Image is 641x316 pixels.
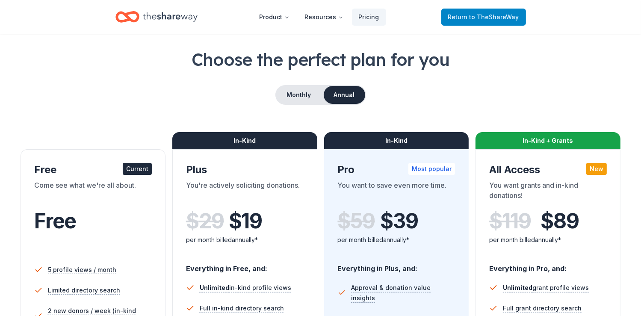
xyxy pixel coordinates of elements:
[476,132,620,149] div: In-Kind + Grants
[172,132,317,149] div: In-Kind
[186,180,304,204] div: You're actively soliciting donations.
[276,86,322,104] button: Monthly
[351,283,455,303] span: Approval & donation value insights
[338,256,455,274] div: Everything in Plus, and:
[489,235,607,245] div: per month billed annually*
[338,180,455,204] div: You want to save even more time.
[115,7,198,27] a: Home
[186,256,304,274] div: Everything in Free, and:
[503,303,582,313] span: Full grant directory search
[200,284,229,291] span: Unlimited
[34,180,152,204] div: Come see what we're all about.
[298,9,350,26] button: Resources
[338,235,455,245] div: per month billed annually*
[408,163,455,175] div: Most popular
[352,9,386,26] a: Pricing
[324,86,365,104] button: Annual
[123,163,152,175] div: Current
[489,180,607,204] div: You want grants and in-kind donations!
[253,9,296,26] button: Product
[34,208,76,233] span: Free
[541,209,579,233] span: $ 89
[470,13,519,21] span: to TheShareWay
[229,209,262,233] span: $ 19
[186,235,304,245] div: per month billed annually*
[186,163,304,177] div: Plus
[253,7,386,27] nav: Main
[586,163,607,175] div: New
[48,265,116,275] span: 5 profile views / month
[503,284,589,291] span: grant profile views
[381,209,418,233] span: $ 39
[48,285,120,295] span: Limited directory search
[21,47,620,71] h1: Choose the perfect plan for you
[200,284,291,291] span: in-kind profile views
[34,163,152,177] div: Free
[503,284,532,291] span: Unlimited
[200,303,284,313] span: Full in-kind directory search
[441,9,526,26] a: Returnto TheShareWay
[448,12,519,22] span: Return
[324,132,469,149] div: In-Kind
[489,163,607,177] div: All Access
[489,256,607,274] div: Everything in Pro, and:
[338,163,455,177] div: Pro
